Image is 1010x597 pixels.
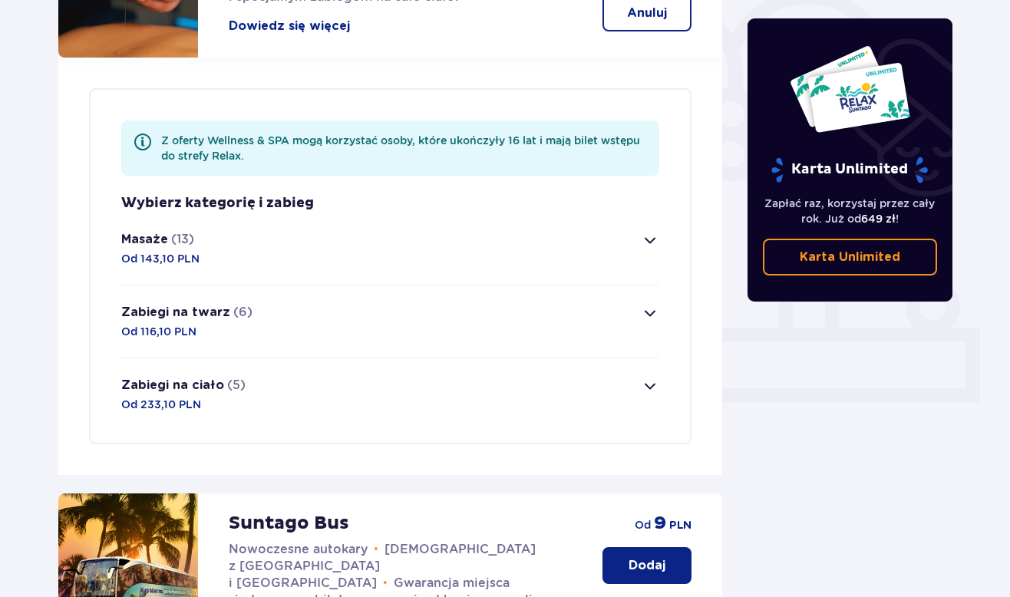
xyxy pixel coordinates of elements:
[229,542,368,556] span: Nowoczesne autokary
[121,377,224,394] p: Zabiegi na ciało
[161,133,647,163] div: Z oferty Wellness & SPA mogą korzystać osoby, które ukończyły 16 lat i mają bilet wstępu do stref...
[229,18,350,35] button: Dowiedz się więcej
[669,518,691,533] p: PLN
[171,231,194,248] p: (13)
[654,512,666,535] p: 9
[121,251,200,266] p: Od 143,10 PLN
[763,196,938,226] p: Zapłać raz, korzystaj przez cały rok. Już od !
[121,397,201,412] p: Od 233,10 PLN
[229,542,536,590] span: [DEMOGRAPHIC_DATA] z [GEOGRAPHIC_DATA] i [GEOGRAPHIC_DATA]
[121,324,196,339] p: Od 116,10 PLN
[121,194,314,213] p: Wybierz kategorię i zabieg
[121,213,659,285] button: Masaże(13)Od 143,10 PLN
[861,213,896,225] span: 649 zł
[233,304,252,321] p: (6)
[374,542,378,557] span: •
[770,157,929,183] p: Karta Unlimited
[800,249,900,266] p: Karta Unlimited
[602,547,691,584] button: Dodaj
[627,5,667,21] p: Anuluj
[629,557,665,574] p: Dodaj
[227,377,246,394] p: (5)
[121,231,168,248] p: Masaże
[383,576,388,591] span: •
[121,358,659,430] button: Zabiegi na ciało(5)Od 233,10 PLN
[229,512,349,535] p: Suntago Bus
[121,285,659,358] button: Zabiegi na twarz(6)Od 116,10 PLN
[121,304,230,321] p: Zabiegi na twarz
[635,517,651,533] p: od
[763,239,938,275] a: Karta Unlimited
